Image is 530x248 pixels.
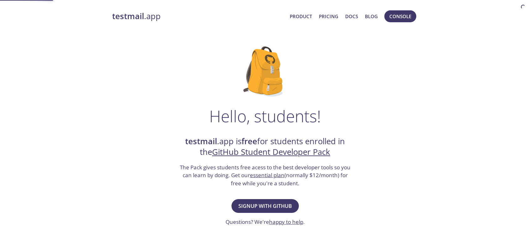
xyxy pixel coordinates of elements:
button: Console [384,10,416,22]
a: GitHub Student Developer Pack [212,146,330,157]
h3: Questions? We're . [226,218,305,226]
span: Signup with GitHub [238,202,292,210]
h2: .app is for students enrolled in the [179,136,351,158]
h3: The Pack gives students free acess to the best developer tools so you can learn by doing. Get our... [179,163,351,187]
strong: testmail [112,11,144,22]
a: essential plan [250,171,284,179]
strong: testmail [185,136,217,147]
a: Product [290,12,312,20]
a: happy to help [269,218,303,225]
a: Blog [365,12,378,20]
a: Pricing [319,12,338,20]
button: Signup with GitHub [231,199,299,213]
img: github-student-backpack.png [243,46,287,97]
a: testmail.app [112,11,285,22]
a: Docs [345,12,358,20]
strong: free [242,136,257,147]
h1: Hello, students! [209,107,321,125]
span: Console [389,12,411,20]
